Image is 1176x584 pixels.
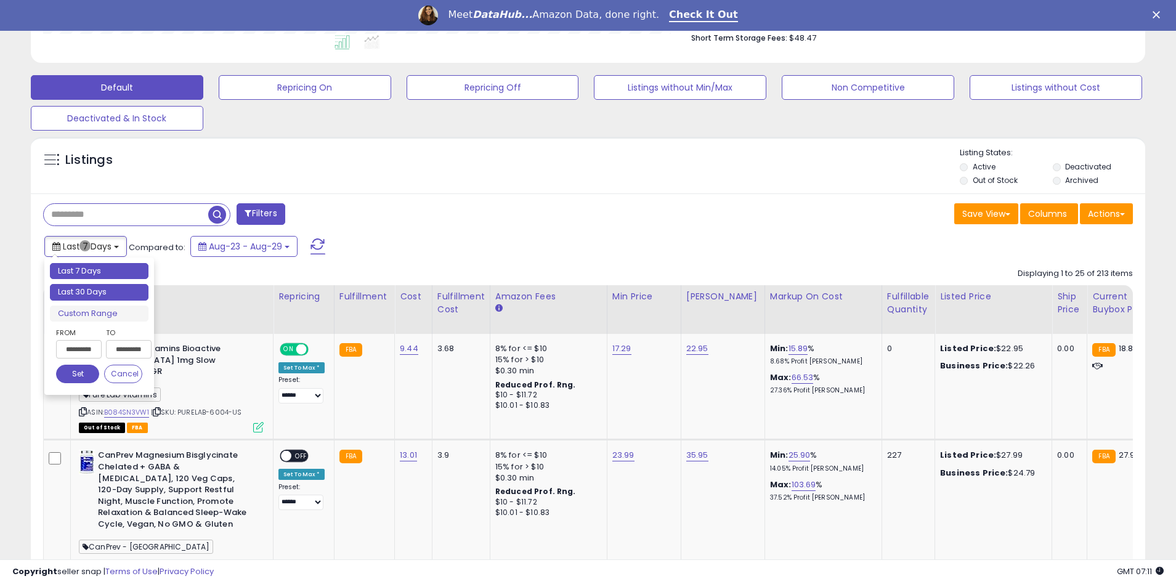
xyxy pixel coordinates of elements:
[940,467,1008,479] b: Business Price:
[669,9,738,22] a: Check It Out
[79,343,264,431] div: ASIN:
[495,472,598,484] div: $0.30 min
[612,449,635,461] a: 23.99
[31,75,203,100] button: Default
[887,343,925,354] div: 0
[105,566,158,577] a: Terms of Use
[79,540,213,554] span: CanPrev - [GEOGRAPHIC_DATA]
[782,75,954,100] button: Non Competitive
[770,343,872,366] div: %
[495,390,598,400] div: $10 - $11.72
[44,236,127,257] button: Last 7 Days
[50,306,148,322] li: Custom Range
[65,152,113,169] h5: Listings
[400,343,418,355] a: 9.44
[63,240,112,253] span: Last 7 Days
[940,450,1042,461] div: $27.99
[56,326,99,339] label: From
[104,407,149,418] a: B084SN3VW1
[792,479,816,491] a: 103.69
[940,360,1042,371] div: $22.26
[686,343,708,355] a: 22.95
[495,379,576,390] b: Reduced Prof. Rng.
[495,303,503,314] small: Amazon Fees.
[339,450,362,463] small: FBA
[495,365,598,376] div: $0.30 min
[495,400,598,411] div: $10.01 - $10.83
[104,365,142,383] button: Cancel
[770,357,872,366] p: 8.68% Profit [PERSON_NAME]
[789,343,808,355] a: 15.89
[190,236,298,257] button: Aug-23 - Aug-29
[789,32,816,44] span: $48.47
[31,106,203,131] button: Deactivated & In Stock
[129,241,185,253] span: Compared to:
[50,263,148,280] li: Last 7 Days
[1065,175,1098,185] label: Archived
[770,371,792,383] b: Max:
[437,290,485,316] div: Fulfillment Cost
[770,343,789,354] b: Min:
[12,566,57,577] strong: Copyright
[400,449,417,461] a: 13.01
[1057,290,1082,316] div: Ship Price
[278,376,325,404] div: Preset:
[1020,203,1078,224] button: Columns
[495,290,602,303] div: Amazon Fees
[160,566,214,577] a: Privacy Policy
[887,290,930,316] div: Fulfillable Quantity
[940,290,1047,303] div: Listed Price
[940,343,996,354] b: Listed Price:
[495,508,598,518] div: $10.01 - $10.83
[495,461,598,472] div: 15% for > $10
[400,290,427,303] div: Cost
[1092,290,1156,316] div: Current Buybox Price
[1018,268,1133,280] div: Displaying 1 to 25 of 213 items
[1028,208,1067,220] span: Columns
[98,450,248,533] b: CanPrev Magnesium Bisglycinate Chelated + GABA & [MEDICAL_DATA], 120 Veg Caps, 120-Day Supply, Su...
[307,344,326,355] span: OFF
[12,566,214,578] div: seller snap | |
[495,450,598,461] div: 8% for <= $10
[278,469,325,480] div: Set To Max *
[495,497,598,508] div: $10 - $11.72
[970,75,1142,100] button: Listings without Cost
[106,326,142,339] label: To
[56,365,99,383] button: Set
[1057,450,1077,461] div: 0.00
[219,75,391,100] button: Repricing On
[940,468,1042,479] div: $24.79
[960,147,1145,159] p: Listing States:
[278,362,325,373] div: Set To Max *
[278,483,325,511] div: Preset:
[437,450,481,461] div: 3.9
[954,203,1018,224] button: Save View
[291,451,311,461] span: OFF
[448,9,659,21] div: Meet Amazon Data, done right.
[594,75,766,100] button: Listings without Min/Max
[101,343,251,381] b: Pure Labs Vitamins Bioactive [MEDICAL_DATA] 1mg Slow Release, 55 GR
[1119,343,1138,354] span: 18.89
[418,6,438,25] img: Profile image for Georgie
[50,284,148,301] li: Last 30 Days
[770,372,872,395] div: %
[281,344,296,355] span: ON
[407,75,579,100] button: Repricing Off
[76,290,268,303] div: Title
[691,33,787,43] b: Short Term Storage Fees:
[940,449,996,461] b: Listed Price:
[339,343,362,357] small: FBA
[1092,343,1115,357] small: FBA
[472,9,532,20] i: DataHub...
[887,450,925,461] div: 227
[764,285,882,334] th: The percentage added to the cost of goods (COGS) that forms the calculator for Min & Max prices.
[792,371,814,384] a: 66.53
[686,449,708,461] a: 35.95
[278,290,329,303] div: Repricing
[1092,450,1115,463] small: FBA
[940,360,1008,371] b: Business Price:
[495,486,576,497] b: Reduced Prof. Rng.
[339,290,389,303] div: Fulfillment
[770,386,872,395] p: 27.36% Profit [PERSON_NAME]
[79,423,125,433] span: All listings that are currently out of stock and unavailable for purchase on Amazon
